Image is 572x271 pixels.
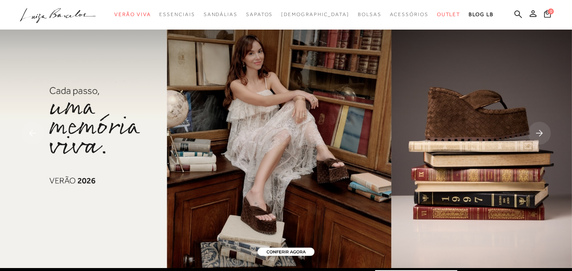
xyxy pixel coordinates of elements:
a: noSubCategoriesText [281,7,349,22]
a: BLOG LB [469,7,493,22]
span: Sapatos [246,11,273,17]
span: [DEMOGRAPHIC_DATA] [281,11,349,17]
span: Outlet [437,11,461,17]
a: noSubCategoriesText [437,7,461,22]
span: 0 [548,8,554,14]
button: 0 [542,9,553,21]
span: Verão Viva [114,11,151,17]
a: noSubCategoriesText [390,7,428,22]
a: noSubCategoriesText [358,7,381,22]
a: noSubCategoriesText [114,7,151,22]
span: Acessórios [390,11,428,17]
a: noSubCategoriesText [159,7,195,22]
span: BLOG LB [469,11,493,17]
a: noSubCategoriesText [246,7,273,22]
span: Essenciais [159,11,195,17]
span: Bolsas [358,11,381,17]
span: Sandálias [204,11,238,17]
a: noSubCategoriesText [204,7,238,22]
